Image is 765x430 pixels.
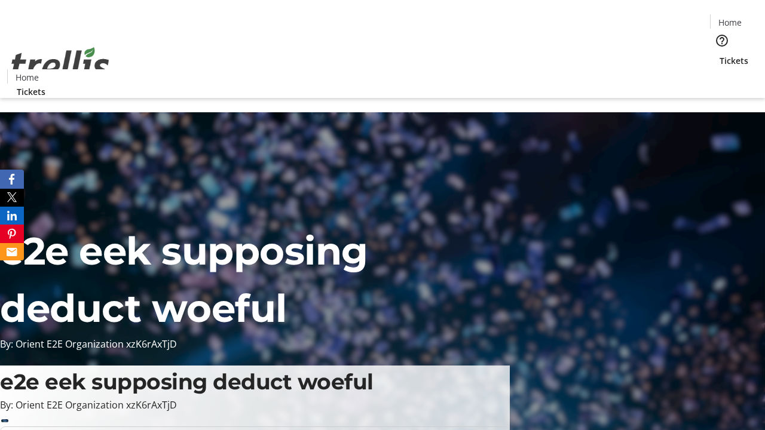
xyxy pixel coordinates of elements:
a: Home [8,71,46,84]
span: Tickets [17,85,45,98]
span: Tickets [720,54,748,67]
img: Orient E2E Organization xzK6rAxTjD's Logo [7,34,114,94]
button: Cart [710,67,734,91]
span: Home [718,16,742,29]
a: Tickets [710,54,758,67]
span: Home [16,71,39,84]
button: Help [710,29,734,53]
a: Home [711,16,749,29]
a: Tickets [7,85,55,98]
